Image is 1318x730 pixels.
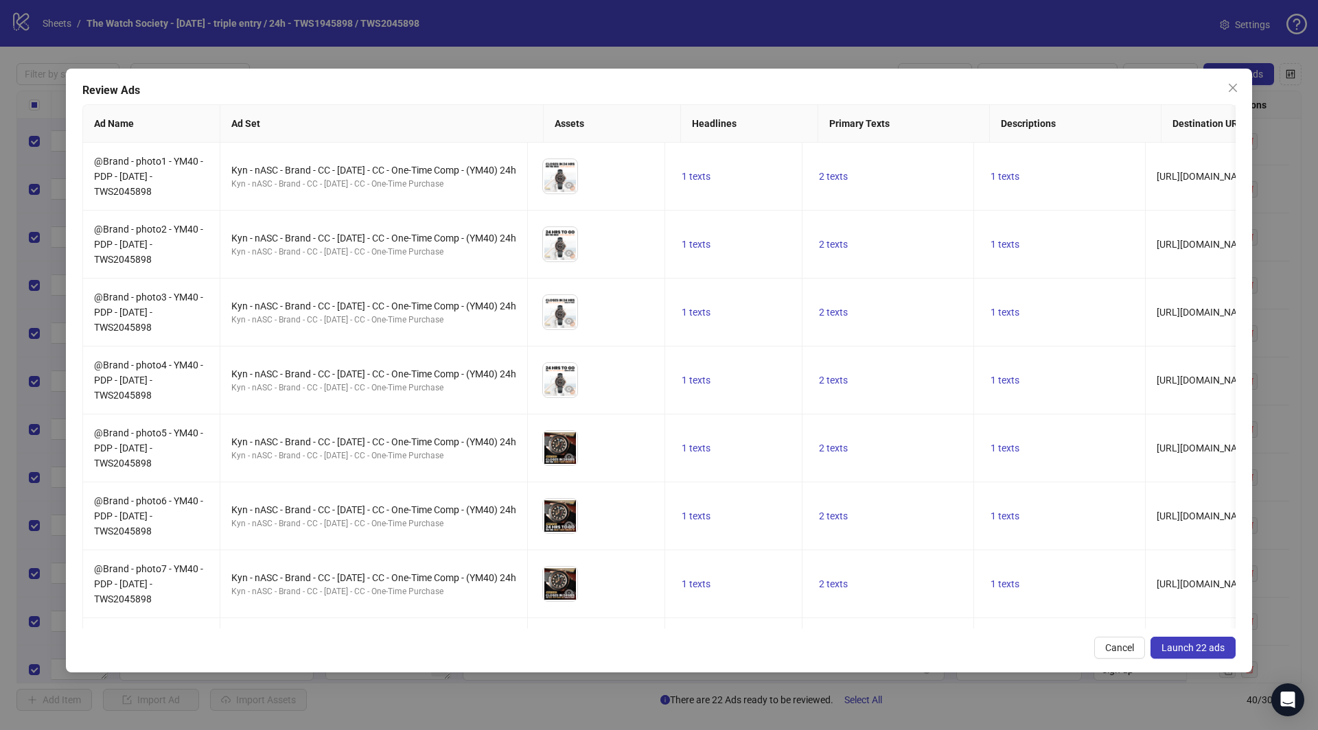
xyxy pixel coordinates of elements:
button: Launch 22 ads [1151,637,1236,659]
span: eye [564,384,574,394]
button: 2 texts [813,508,853,524]
span: Cancel [1105,642,1134,653]
th: Ad Name [83,105,220,143]
div: Kyn - nASC - Brand - CC - [DATE] - CC - One-Time Purchase [231,381,516,395]
button: 1 texts [676,168,716,185]
button: 2 texts [813,168,853,185]
div: Kyn - nASC - Brand - CC - [DATE] - CC - One-Time Purchase [231,585,516,598]
div: Kyn - nASC - Brand - CC - [DATE] - CC - One-Time Comp - (YM40) 24h [231,502,516,517]
span: eye [564,316,574,326]
span: 1 texts [991,375,1019,386]
span: [URL][DOMAIN_NAME] [1157,171,1253,182]
span: 1 texts [682,443,710,454]
button: 1 texts [985,508,1025,524]
span: eye [564,452,574,462]
span: @Brand - photo5 - YM40 - PDP - [DATE] - TWS2045898 [94,427,203,469]
button: 1 texts [676,440,716,456]
span: eye [564,588,574,598]
span: eye [564,180,574,190]
div: Kyn - nASC - Brand - CC - [DATE] - CC - One-Time Comp - (YM40) 24h [231,298,516,314]
img: Asset 1 [543,499,577,533]
button: Preview [561,585,577,601]
span: [URL][DOMAIN_NAME] [1157,239,1253,250]
button: Preview [561,245,577,261]
div: Kyn - nASC - Brand - CC - [DATE] - CC - One-Time Comp - (YM40) 24h [231,570,516,585]
div: Kyn - nASC - Brand - CC - [DATE] - CC - One-Time Purchase [231,314,516,327]
img: Asset 1 [543,567,577,601]
div: Kyn - nASC - Brand - CC - [DATE] - CC - One-Time Comp - (YM40) 24h [231,163,516,178]
span: 2 texts [819,510,848,521]
span: 1 texts [991,510,1019,521]
div: Kyn - nASC - Brand - CC - [DATE] - CC - One-Time Comp - (YM40) 24h [231,366,516,381]
img: Asset 1 [543,159,577,193]
button: Preview [561,449,577,465]
div: Kyn - nASC - Brand - CC - [DATE] - CC - One-Time Purchase [231,246,516,259]
span: 2 texts [819,307,848,318]
div: Kyn - nASC - Brand - CC - [DATE] - CC - One-Time Comp - (YM40) 24h [231,434,516,449]
span: 2 texts [819,375,848,386]
button: 1 texts [985,440,1025,456]
button: Preview [561,177,577,193]
div: Review Ads [82,82,1236,99]
div: Kyn - nASC - Brand - CC - [DATE] - CC - One-Time Purchase [231,178,516,191]
button: 2 texts [813,236,853,252]
button: 1 texts [676,576,716,592]
span: close [1227,82,1238,93]
div: Open Intercom Messenger [1271,683,1304,716]
span: [URL][DOMAIN_NAME] [1157,510,1253,521]
span: 1 texts [682,239,710,250]
span: [URL][DOMAIN_NAME] [1157,578,1253,589]
button: 2 texts [813,576,853,592]
div: Kyn - nASC - Brand - CC - [DATE] - CC - One-Time Comp - (YM40) 24h [231,231,516,246]
div: Kyn - nASC - Brand - CC - [DATE] - CC - One-Time Purchase [231,517,516,530]
span: 1 texts [682,307,710,318]
span: eye [564,520,574,530]
span: @Brand - photo4 - YM40 - PDP - [DATE] - TWS2045898 [94,360,203,401]
img: Asset 1 [543,431,577,465]
span: 2 texts [819,171,848,182]
button: Preview [561,313,577,329]
span: eye [564,248,574,258]
span: 1 texts [682,171,710,182]
span: @Brand - photo7 - YM40 - PDP - [DATE] - TWS2045898 [94,563,203,604]
span: 2 texts [819,239,848,250]
span: 1 texts [991,171,1019,182]
span: Launch 22 ads [1161,642,1225,653]
button: 1 texts [676,508,716,524]
button: 2 texts [813,304,853,320]
button: 1 texts [676,236,716,252]
button: Cancel [1094,637,1145,659]
button: 1 texts [985,576,1025,592]
span: 1 texts [991,578,1019,589]
img: Asset 1 [543,295,577,329]
span: 1 texts [991,239,1019,250]
button: Preview [561,381,577,397]
span: @Brand - photo2 - YM40 - PDP - [DATE] - TWS2045898 [94,224,203,265]
div: Kyn - nASC - Brand - CC - [DATE] - CC - One-Time Purchase [231,449,516,462]
span: @Brand - photo3 - YM40 - PDP - [DATE] - TWS2045898 [94,292,203,333]
span: 1 texts [682,510,710,521]
span: 1 texts [682,375,710,386]
button: 2 texts [813,372,853,388]
button: 1 texts [676,372,716,388]
span: 1 texts [682,578,710,589]
button: Preview [561,517,577,533]
span: [URL][DOMAIN_NAME] [1157,307,1253,318]
th: Primary Texts [818,105,990,143]
button: 1 texts [985,168,1025,185]
span: @Brand - photo1 - YM40 - PDP - [DATE] - TWS2045898 [94,156,203,197]
th: Headlines [681,105,818,143]
th: Ad Set [220,105,544,143]
span: 2 texts [819,578,848,589]
span: [URL][DOMAIN_NAME] [1157,443,1253,454]
button: 2 texts [813,440,853,456]
button: 1 texts [985,372,1025,388]
span: 1 texts [991,443,1019,454]
th: Descriptions [990,105,1161,143]
button: 1 texts [985,304,1025,320]
button: 1 texts [985,236,1025,252]
img: Asset 1 [543,363,577,397]
button: Close [1222,77,1244,99]
span: 1 texts [991,307,1019,318]
th: Assets [544,105,681,143]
